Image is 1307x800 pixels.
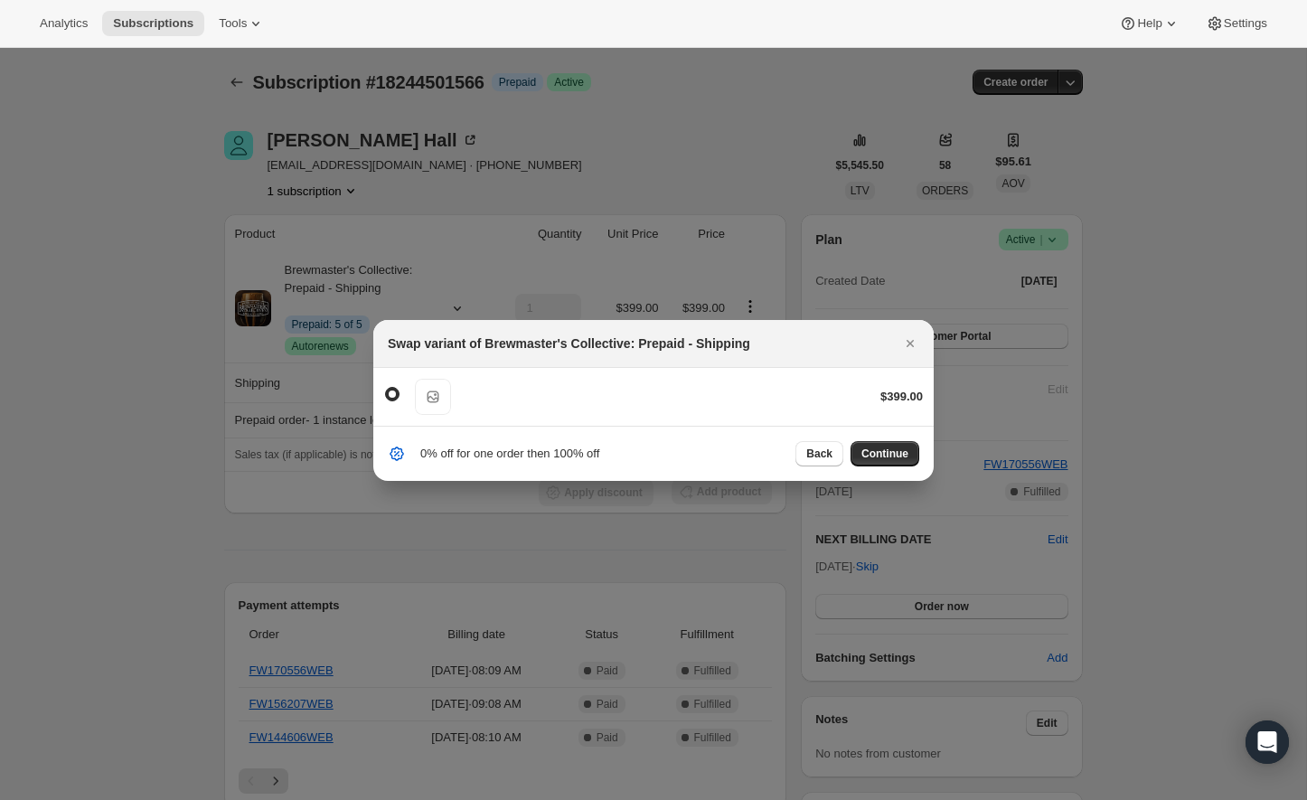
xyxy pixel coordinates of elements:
span: Subscriptions [113,16,193,31]
span: Back [806,447,832,461]
span: 0% off for one order [420,447,527,460]
h2: Swap variant of Brewmaster's Collective: Prepaid - Shipping [388,334,750,353]
button: Help [1108,11,1190,36]
span: Settings [1224,16,1267,31]
span: then 100% off [527,447,599,460]
button: Continue [851,441,919,466]
button: Analytics [29,11,99,36]
span: Help [1137,16,1161,31]
button: Close [898,331,923,356]
div: $399.00 [880,388,923,406]
button: Subscriptions [102,11,204,36]
button: Tools [208,11,276,36]
span: Continue [861,447,908,461]
span: Analytics [40,16,88,31]
div: Open Intercom Messenger [1246,720,1289,764]
button: Back [795,441,843,466]
span: Tools [219,16,247,31]
button: Settings [1195,11,1278,36]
